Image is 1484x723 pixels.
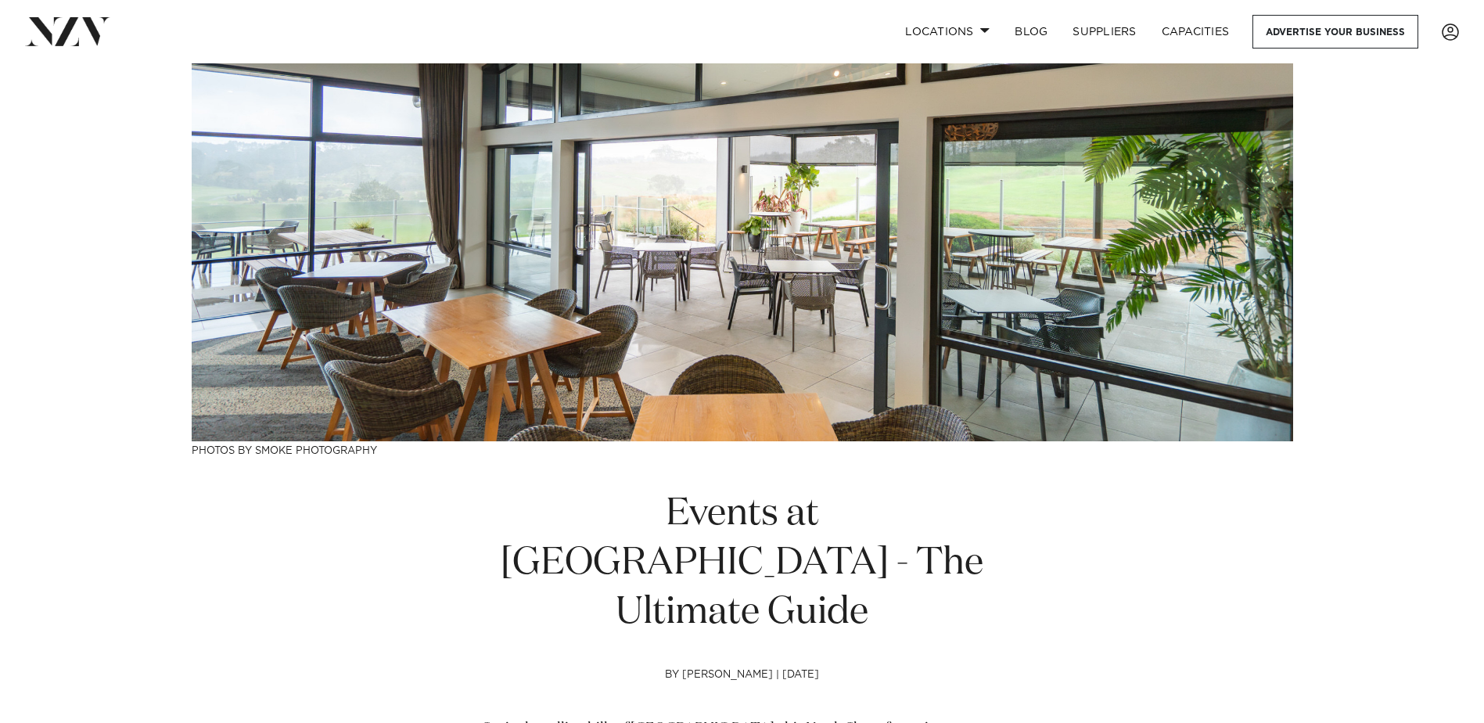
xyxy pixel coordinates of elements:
[475,669,1010,719] h4: by [PERSON_NAME] | [DATE]
[192,441,1293,458] h3: Photos by Smoke Photography
[25,17,110,45] img: nzv-logo.png
[1002,15,1060,49] a: BLOG
[893,15,1002,49] a: Locations
[1149,15,1242,49] a: Capacities
[475,490,1010,638] h1: Events at [GEOGRAPHIC_DATA] - The Ultimate Guide
[1252,15,1418,49] a: Advertise your business
[1060,15,1148,49] a: SUPPLIERS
